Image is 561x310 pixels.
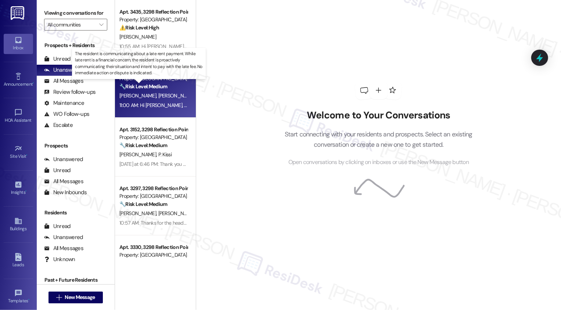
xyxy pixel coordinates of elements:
span: • [26,153,28,158]
div: Apt. 3435, 3298 Reflection Pointe [119,8,187,16]
span: • [28,297,29,302]
div: All Messages [44,178,83,185]
a: Inbox [4,34,33,54]
span: • [25,189,26,194]
div: 11:00 AM: Hi [PERSON_NAME], I hope you had a wonderful weekend! I'm sorry to hear about the fan. ... [119,102,531,108]
div: Apt. 3297, 3298 Reflection Pointe [119,185,187,192]
span: New Message [65,293,95,301]
div: Property: [GEOGRAPHIC_DATA] at [GEOGRAPHIC_DATA] [119,133,187,141]
input: All communities [47,19,96,31]
div: Residents [37,209,115,217]
img: ResiDesk Logo [11,6,26,20]
div: Apt. 3330, 3298 Reflection Pointe [119,243,187,251]
div: Apt. 3152, 3298 Reflection Pointe [119,126,187,133]
h2: Welcome to Your Conversations [273,110,483,121]
a: HOA Assistant [4,106,33,126]
div: Property: [GEOGRAPHIC_DATA] at [GEOGRAPHIC_DATA] [119,192,187,200]
a: Leads [4,251,33,271]
span: [PERSON_NAME] [119,92,158,99]
span: [PERSON_NAME] [158,92,195,99]
div: Unread [44,55,71,63]
div: WO Follow-ups [44,110,89,118]
label: Viewing conversations for [44,7,107,19]
div: Unread [44,222,71,230]
div: Prospects [37,142,115,150]
div: Past + Future Residents [37,276,115,284]
div: New Inbounds [44,189,87,196]
div: All Messages [44,245,83,252]
div: Prospects + Residents [37,42,115,49]
span: [PERSON_NAME] [119,210,158,217]
div: Review follow-ups [44,88,96,96]
i:  [56,295,62,300]
div: Unanswered [44,234,83,241]
div: Unanswered [44,156,83,163]
a: Site Visit • [4,142,33,162]
a: Buildings [4,215,33,235]
div: Unknown [44,256,75,263]
div: Maintenance [44,99,84,107]
strong: ⚠️ Risk Level: High [119,24,159,31]
div: Unanswered [44,66,83,74]
div: All Messages [44,77,83,85]
strong: 🔧 Risk Level: Medium [119,201,167,207]
a: Templates • [4,287,33,307]
span: [PERSON_NAME] [158,210,195,217]
strong: 🔧 Risk Level: Medium [119,83,167,90]
p: The resident is communicating about a late rent payment. While late rent is a financial concern, ... [75,51,203,76]
div: Unread [44,167,71,174]
div: 10:57 AM: Thanks for the heads-up, [PERSON_NAME]! Sometimes it just takes a little time for the p... [119,220,441,226]
div: Property: [GEOGRAPHIC_DATA] at [GEOGRAPHIC_DATA] [119,251,187,259]
a: Insights • [4,178,33,198]
div: Property: [GEOGRAPHIC_DATA] at [GEOGRAPHIC_DATA] [119,16,187,24]
div: Escalate [44,121,73,129]
button: New Message [48,292,103,303]
span: [PERSON_NAME] [119,151,158,158]
span: P. Kissi [158,151,171,158]
span: Open conversations by clicking on inboxes or use the New Message button [288,158,469,167]
span: • [33,81,34,86]
strong: 🔧 Risk Level: Medium [119,142,167,149]
p: Start connecting with your residents and prospects. Select an existing conversation or create a n... [273,129,483,150]
span: [PERSON_NAME] [119,33,156,40]
i:  [99,22,103,28]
